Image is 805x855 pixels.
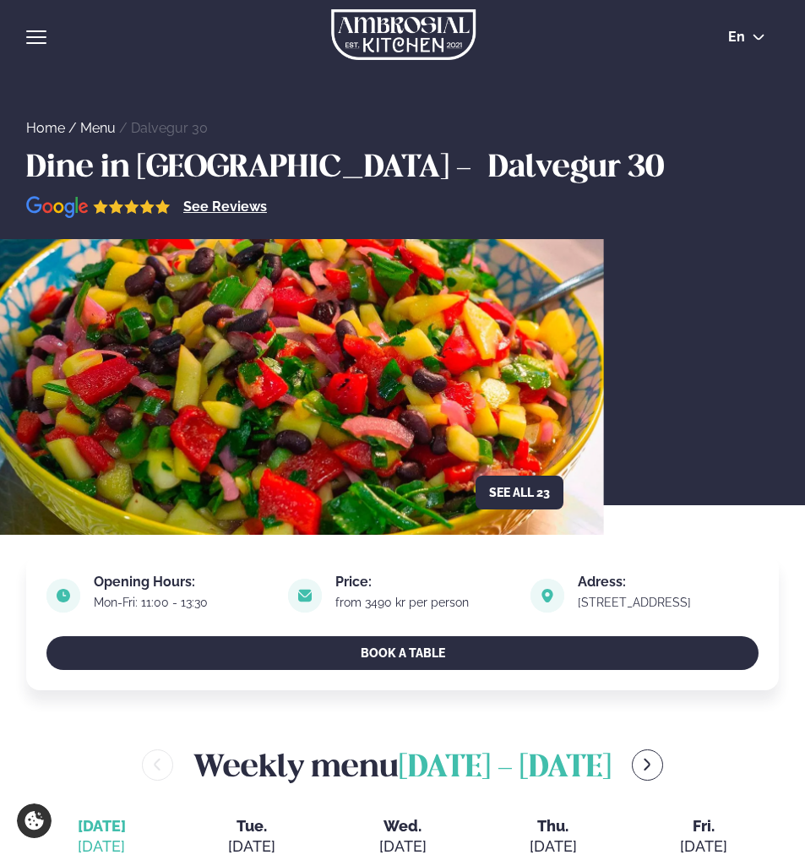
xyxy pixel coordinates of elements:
button: hamburger [26,27,46,47]
img: image alt [288,579,322,613]
span: en [728,30,745,44]
a: Home [26,120,65,136]
h2: Weekly menu [193,741,612,789]
div: Adress: [578,575,759,589]
span: / [68,120,80,136]
img: image alt [46,579,80,613]
img: logo [331,9,476,60]
a: See Reviews [183,200,267,214]
div: Price: [335,575,516,589]
button: en [715,30,779,44]
div: from 3490 kr per person [335,596,516,609]
div: Opening Hours: [94,575,275,589]
img: image alt [26,196,171,219]
span: [DATE] [40,816,163,836]
h3: Dalvegur 30 [488,149,664,189]
button: menu-btn-right [632,749,663,781]
span: [DATE] - [DATE] [399,754,612,783]
span: Fri. [642,816,765,836]
a: link [578,592,759,613]
h3: Dine in [GEOGRAPHIC_DATA] - [26,149,480,189]
button: menu-btn-left [142,749,173,781]
a: Dalvegur 30 [131,120,208,136]
span: Tue. [190,816,313,836]
div: Mon-Fri: 11:00 - 13:30 [94,596,275,609]
button: BOOK A TABLE [46,636,759,670]
span: / [119,120,131,136]
img: image alt [530,579,564,613]
span: Wed. [340,816,464,836]
a: Menu [80,120,116,136]
span: Thu. [492,816,615,836]
a: Cookie settings [17,803,52,838]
